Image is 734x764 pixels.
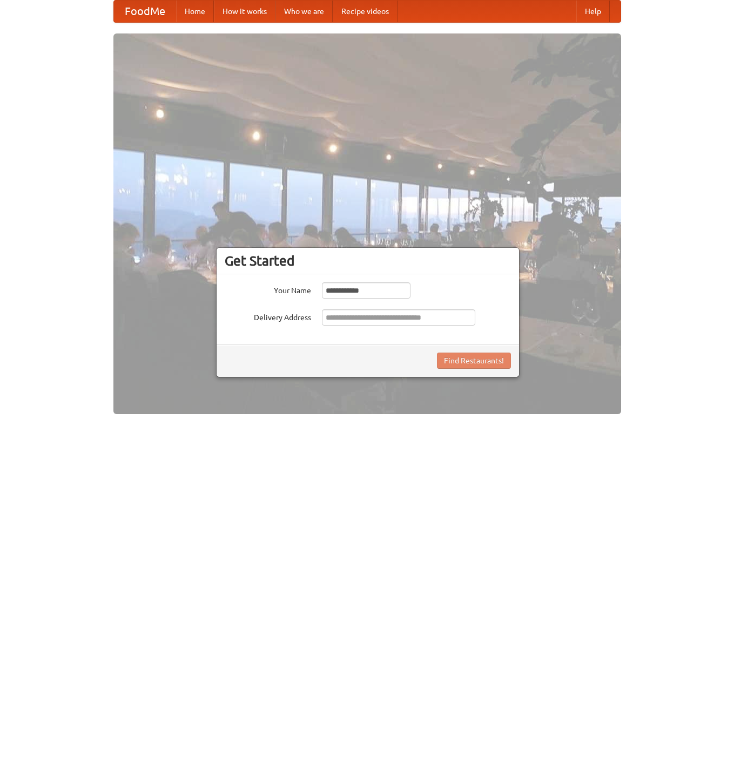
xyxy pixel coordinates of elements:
[214,1,275,22] a: How it works
[275,1,333,22] a: Who we are
[333,1,398,22] a: Recipe videos
[225,309,311,323] label: Delivery Address
[225,253,511,269] h3: Get Started
[576,1,610,22] a: Help
[225,282,311,296] label: Your Name
[437,353,511,369] button: Find Restaurants!
[114,1,176,22] a: FoodMe
[176,1,214,22] a: Home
